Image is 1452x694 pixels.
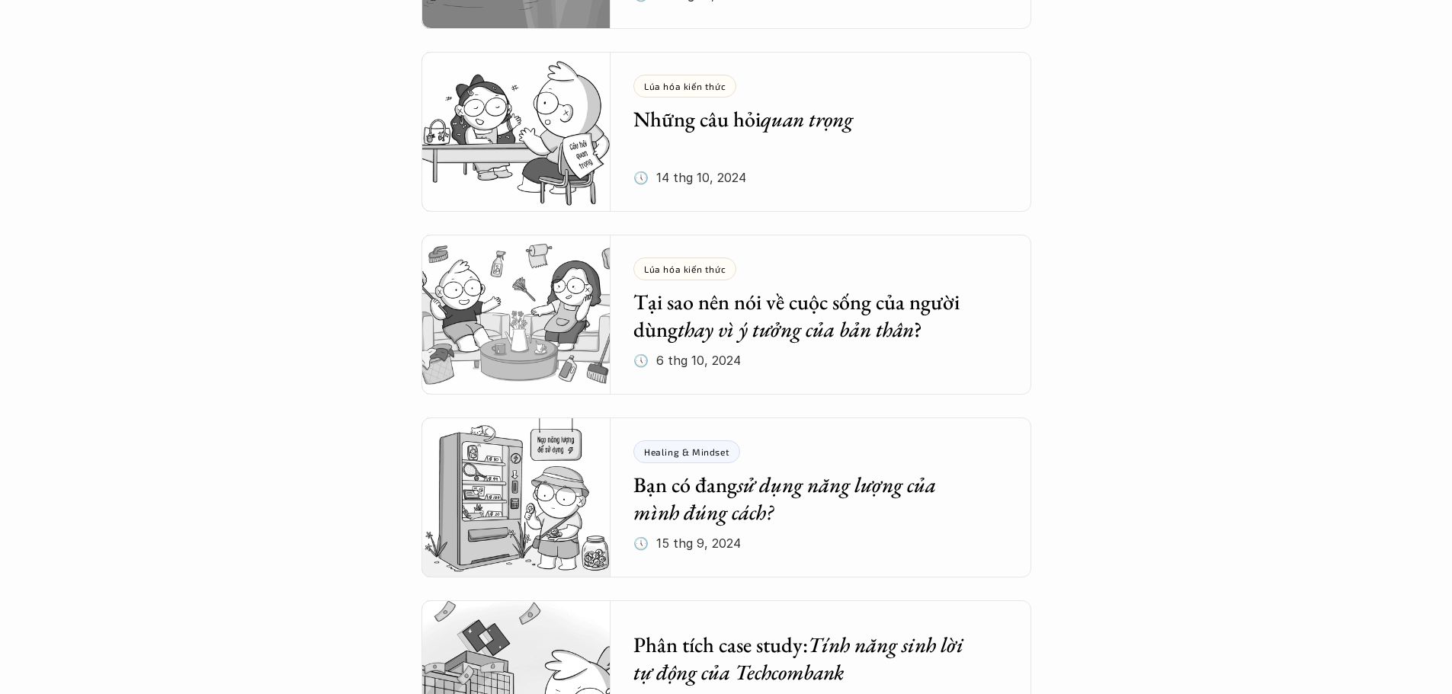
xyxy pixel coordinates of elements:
h5: Phân tích case study: [633,631,986,686]
a: Lúa hóa kiến thứcNhững câu hỏiquan trọng🕔 14 thg 10, 2024 [421,52,1031,212]
em: sử dụng năng lượng của mình đúng cách? [633,471,941,526]
em: quan trọng [761,105,853,133]
em: Tính năng sinh lời tự động của Techcombank [633,631,968,686]
p: 🕔 6 thg 10, 2024 [633,349,741,372]
h5: Những câu hỏi [633,105,986,133]
h5: Tại sao nên nói về cuộc sống của người dùng ? [633,288,986,344]
p: Healing & Mindset [644,446,729,457]
p: Lúa hóa kiến thức [644,81,726,91]
p: 🕔 14 thg 10, 2024 [633,166,746,189]
h5: Bạn có đang [633,471,986,526]
p: Lúa hóa kiến thức [644,264,726,274]
a: Lúa hóa kiến thứcTại sao nên nói về cuộc sống của người dùngthay vì ý tưởng của bản thân?🕔 6 thg ... [421,235,1031,395]
p: 🕔 15 thg 9, 2024 [633,532,741,555]
a: Healing & MindsetBạn có đangsử dụng năng lượng của mình đúng cách?🕔 15 thg 9, 2024 [421,417,1031,577]
em: thay vì ý tưởng của bản thân [678,315,914,343]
